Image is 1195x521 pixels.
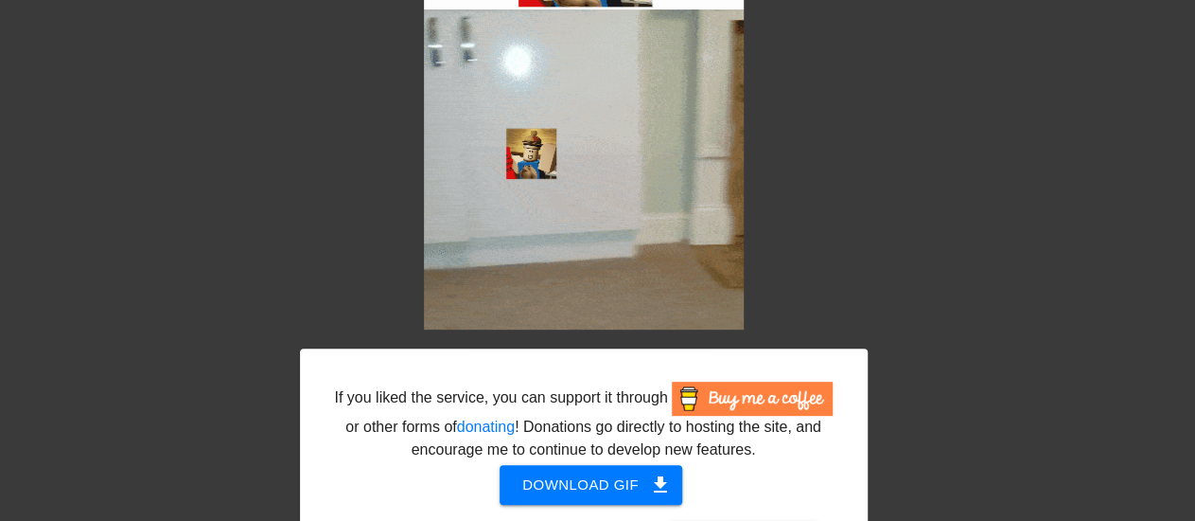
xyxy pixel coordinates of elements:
[672,382,833,416] img: Buy Me A Coffee
[333,382,835,461] div: If you liked the service, you can support it through or other forms of ! Donations go directly to...
[649,474,672,496] span: get_app
[484,476,682,492] a: Download gif
[500,465,682,505] button: Download gif
[522,473,659,497] span: Download gif
[457,419,515,435] a: donating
